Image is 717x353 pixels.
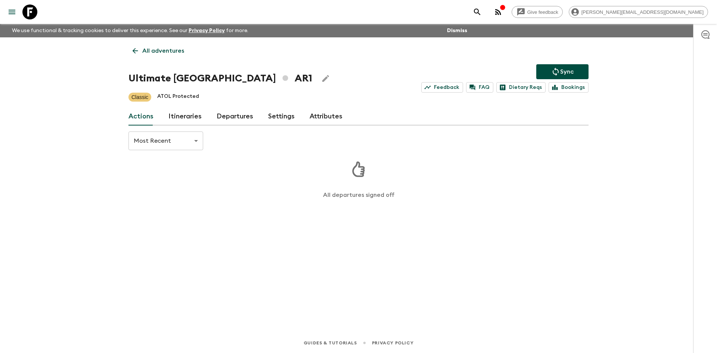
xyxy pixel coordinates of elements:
[217,108,253,126] a: Departures
[560,67,574,76] p: Sync
[512,6,563,18] a: Give feedback
[157,93,199,102] p: ATOL Protected
[128,71,312,86] h1: Ultimate [GEOGRAPHIC_DATA] AR1
[9,24,251,37] p: We use functional & tracking cookies to deliver this experience. See our for more.
[536,64,589,79] button: Sync adventure departures to the booking engine
[168,108,202,126] a: Itineraries
[523,9,562,15] span: Give feedback
[189,28,225,33] a: Privacy Policy
[142,46,184,55] p: All adventures
[549,82,589,93] a: Bookings
[310,108,342,126] a: Attributes
[128,108,153,126] a: Actions
[496,82,546,93] a: Dietary Reqs
[466,82,493,93] a: FAQ
[421,82,463,93] a: Feedback
[569,6,708,18] div: [PERSON_NAME][EMAIL_ADDRESS][DOMAIN_NAME]
[318,71,333,86] button: Edit Adventure Title
[323,191,394,199] p: All departures signed off
[470,4,485,19] button: search adventures
[131,93,148,101] p: Classic
[445,25,469,36] button: Dismiss
[304,339,357,347] a: Guides & Tutorials
[128,130,203,151] div: Most Recent
[372,339,413,347] a: Privacy Policy
[268,108,295,126] a: Settings
[577,9,708,15] span: [PERSON_NAME][EMAIL_ADDRESS][DOMAIN_NAME]
[128,43,188,58] a: All adventures
[4,4,19,19] button: menu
